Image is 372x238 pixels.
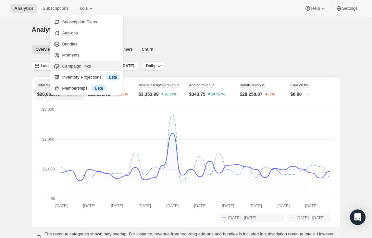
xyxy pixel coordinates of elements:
text: $0 [51,196,55,201]
button: Last 30 days [32,61,68,70]
button: Subscription Plans [52,17,121,27]
div: Inventory Projections [62,74,119,81]
span: Daily [146,63,155,69]
span: Tools [78,6,88,11]
span: Help [311,6,320,11]
button: Daily [142,61,165,70]
button: Tools [74,4,98,13]
text: [DATE] [55,204,68,208]
span: Churn [142,47,153,52]
p: $343.75 [189,91,206,97]
span: Analytics [32,26,60,33]
span: New subscription revenue [139,83,180,87]
text: [DATE] [277,204,290,208]
text: 20.54% [164,93,177,96]
text: [DATE] [83,204,95,208]
text: [DATE] [305,204,317,208]
span: Bundles [62,42,77,46]
p: $0.00 [291,91,302,97]
text: $2,000 [42,137,54,142]
span: Beta [109,75,117,80]
button: Moments [52,50,121,60]
text: [DATE] [250,204,262,208]
span: Add-on revenue [189,83,215,87]
span: Total revenue [37,83,59,87]
text: [DATE] [111,204,123,208]
p: $3,353.99 [139,91,159,97]
p: $28,258.87 [240,91,263,97]
button: Inventory Projections [52,72,121,82]
span: Settings [342,6,358,11]
button: Settings [332,4,362,13]
text: $3,000 [42,107,54,112]
button: Campaign links [52,61,121,71]
span: Campaign links [62,64,91,69]
span: Customers [112,47,133,52]
span: [DATE] - [DATE] [296,215,324,220]
button: Subscriptions [39,4,72,13]
button: Memberships [52,83,121,93]
span: Last 30 days [41,63,64,69]
span: Subscriptions [43,6,68,11]
span: Add-ons [62,31,78,35]
button: [DATE] - [DATE] [219,214,284,222]
span: Card on file [291,83,309,87]
button: Help [301,4,330,13]
text: -6% [268,93,275,96]
button: Bundles [52,39,121,49]
span: [DATE] - [DATE] [228,215,256,220]
div: Memberships [62,85,119,92]
button: [DATE] - [DATE] [287,214,329,222]
p: $28,881.46 [37,91,60,97]
div: Open Intercom Messenger [350,209,366,225]
span: Beta [95,86,103,91]
span: Overview [36,47,53,52]
span: Analytics [14,6,33,11]
span: Bundle revenue [240,83,265,87]
span: Subscription Plans [62,19,97,24]
text: [DATE] [139,204,151,208]
text: 247.57% [211,93,226,96]
button: Analytics [10,4,37,13]
span: Compare to: [DATE] - [DATE] [81,63,134,69]
text: $1,000 [43,167,55,171]
text: [DATE] [222,204,234,208]
span: Moments [62,53,79,57]
button: Add-ons [52,28,121,38]
text: [DATE] [194,204,206,208]
text: [DATE] [166,204,179,208]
